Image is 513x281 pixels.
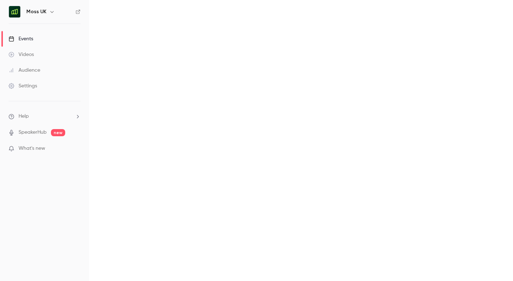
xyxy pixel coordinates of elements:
[51,129,65,136] span: new
[19,129,47,136] a: SpeakerHub
[19,113,29,120] span: Help
[9,51,34,58] div: Videos
[9,113,81,120] li: help-dropdown-opener
[9,67,40,74] div: Audience
[9,6,20,17] img: Moss UK
[19,145,45,152] span: What's new
[9,35,33,42] div: Events
[9,82,37,90] div: Settings
[26,8,46,15] h6: Moss UK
